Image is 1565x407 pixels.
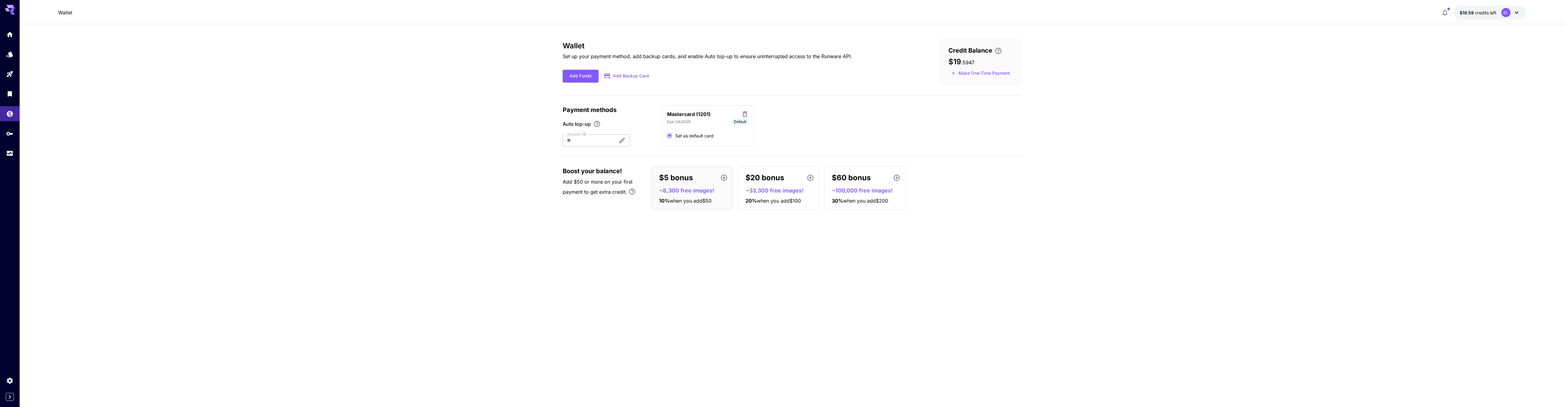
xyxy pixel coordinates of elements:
[1501,8,1511,17] div: EL
[745,198,757,204] span: 20 %
[832,172,871,183] p: $60 bonus
[732,119,749,125] span: Default
[1454,6,1526,20] button: $19.5947EL
[667,119,690,125] p: Exp: 04/2029
[961,59,974,65] span: . 5947
[6,110,13,118] div: Wallet
[948,46,992,55] span: Credit Balance
[6,50,13,58] div: Models
[745,186,816,195] p: ~33,300 free images!
[6,393,14,401] button: Expand sidebar
[659,172,693,183] p: $5 bonus
[58,9,72,16] nav: breadcrumb
[1460,10,1475,15] span: $19.59
[670,198,711,204] span: when you add $50
[563,70,599,82] button: Add Funds
[626,185,638,198] button: Bonus applies only to your first payment, up to 30% on the first $1,000.
[948,57,961,66] span: $19
[567,132,587,137] label: Amount ($)
[948,69,1013,78] button: Make a one-time, non-recurring payment
[1460,9,1496,16] div: $19.5947
[6,130,13,137] div: API Keys
[591,120,603,128] button: Enable Auto top-up to ensure uninterrupted service. We'll automatically bill the chosen amount wh...
[843,198,888,204] span: when you add $200
[6,70,13,78] div: Playground
[563,120,591,128] span: Auto top-up
[675,133,714,139] span: Set as default card
[992,47,1004,54] button: Enter your card details and choose an Auto top-up amount to avoid service interruptions. We'll au...
[832,186,903,195] p: ~100,000 free images!
[6,31,13,38] div: Home
[563,53,852,60] p: Set up your payment method, add backup cards, and enable Auto top-up to ensure uninterrupted acce...
[6,150,13,157] div: Usage
[757,198,801,204] span: when you add $100
[659,186,730,195] p: ~8,300 free images!
[1475,10,1496,15] span: credits left
[6,90,13,98] div: Library
[6,377,13,384] div: Settings
[563,179,632,195] span: Add $50 or more on your first payment to get extra credit.
[659,198,670,204] span: 10 %
[667,110,711,118] p: Mastercard (1201)
[599,70,655,82] button: Add Backup Card
[563,42,852,50] h3: Wallet
[563,166,622,176] span: Boost your balance!
[58,9,72,16] a: Wallet
[832,198,843,204] span: 30 %
[745,172,784,183] p: $20 bonus
[563,105,655,114] p: Payment methods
